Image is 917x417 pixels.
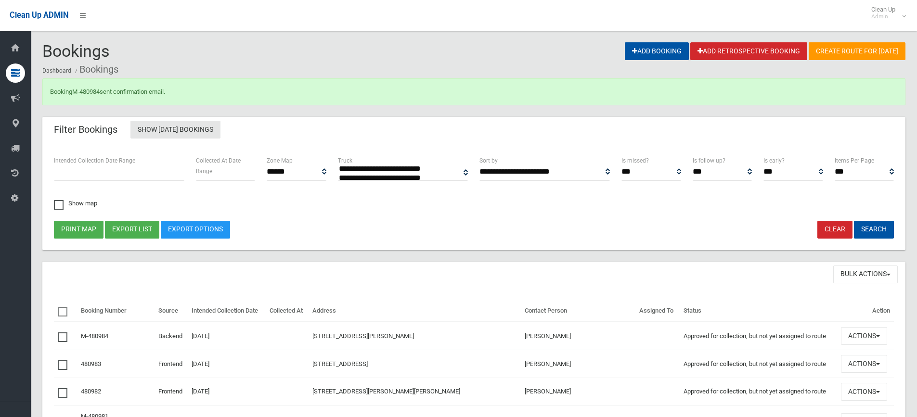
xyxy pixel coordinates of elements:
[809,42,905,60] a: Create route for [DATE]
[42,78,905,105] div: Booking sent confirmation email.
[77,300,155,322] th: Booking Number
[105,221,159,239] button: Export list
[338,155,352,166] label: Truck
[841,327,887,345] button: Actions
[10,11,68,20] span: Clean Up ADMIN
[854,221,894,239] button: Search
[130,121,220,139] a: Show [DATE] Bookings
[54,221,103,239] button: Print map
[690,42,807,60] a: Add Retrospective Booking
[680,350,838,378] td: Approved for collection, but not yet assigned to route
[81,388,101,395] a: 480982
[42,120,129,139] header: Filter Bookings
[72,88,100,95] a: M-480984
[625,42,689,60] a: Add Booking
[841,355,887,373] button: Actions
[841,383,887,401] button: Actions
[521,300,635,322] th: Contact Person
[188,378,266,406] td: [DATE]
[312,360,368,367] a: [STREET_ADDRESS]
[866,6,905,20] span: Clean Up
[312,332,414,340] a: [STREET_ADDRESS][PERSON_NAME]
[155,322,188,350] td: Backend
[81,332,108,340] a: M-480984
[188,322,266,350] td: [DATE]
[521,378,635,406] td: [PERSON_NAME]
[680,300,838,322] th: Status
[312,388,460,395] a: [STREET_ADDRESS][PERSON_NAME][PERSON_NAME]
[161,221,230,239] a: Export Options
[155,350,188,378] td: Frontend
[817,221,852,239] a: Clear
[73,61,118,78] li: Bookings
[155,378,188,406] td: Frontend
[188,300,266,322] th: Intended Collection Date
[521,350,635,378] td: [PERSON_NAME]
[188,350,266,378] td: [DATE]
[309,300,520,322] th: Address
[155,300,188,322] th: Source
[837,300,894,322] th: Action
[871,13,895,20] small: Admin
[680,378,838,406] td: Approved for collection, but not yet assigned to route
[81,360,101,367] a: 480983
[833,265,898,283] button: Bulk Actions
[521,322,635,350] td: [PERSON_NAME]
[635,300,679,322] th: Assigned To
[42,41,110,61] span: Bookings
[680,322,838,350] td: Approved for collection, but not yet assigned to route
[54,200,97,206] span: Show map
[266,300,309,322] th: Collected At
[42,67,71,74] a: Dashboard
